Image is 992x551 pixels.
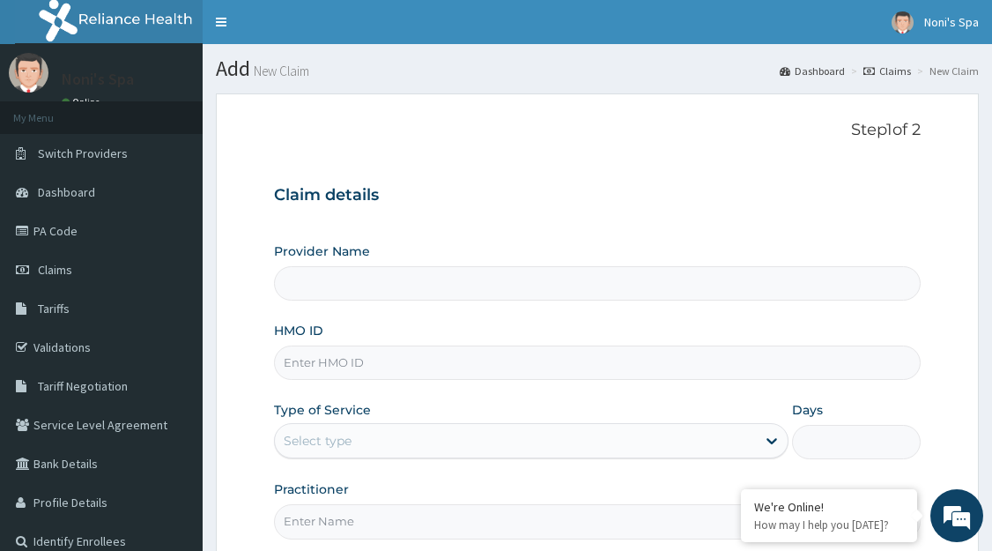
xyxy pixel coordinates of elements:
span: Noni's Spa [924,14,979,30]
span: Claims [38,262,72,278]
label: Days [792,401,823,419]
h3: Claim details [274,186,921,205]
h1: Add [216,57,979,80]
span: Tariffs [38,301,70,316]
label: Provider Name [274,242,370,260]
p: Step 1 of 2 [274,121,921,140]
span: Tariff Negotiation [38,378,128,394]
a: Online [62,96,104,108]
input: Enter HMO ID [274,346,921,380]
p: How may I help you today? [754,517,904,532]
span: Switch Providers [38,145,128,161]
a: Claims [863,63,911,78]
small: New Claim [250,64,309,78]
div: Select type [284,432,352,450]
img: User Image [892,11,914,34]
label: Type of Service [274,401,371,419]
p: Noni's Spa [62,71,134,87]
label: Practitioner [274,480,349,498]
li: New Claim [913,63,979,78]
label: HMO ID [274,322,323,339]
div: We're Online! [754,499,904,515]
a: Dashboard [780,63,845,78]
span: Dashboard [38,184,95,200]
input: Enter Name [274,504,921,539]
img: User Image [9,53,48,93]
